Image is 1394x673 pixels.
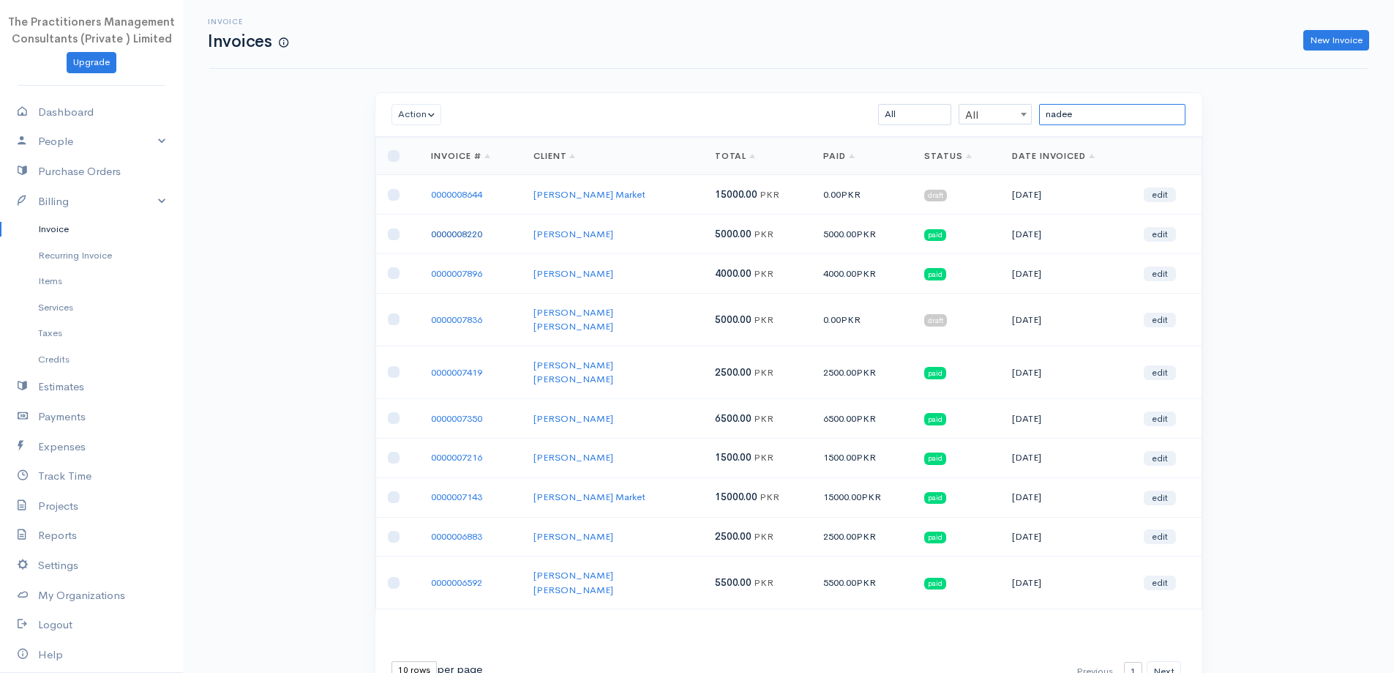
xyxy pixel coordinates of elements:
[924,229,946,241] span: paid
[431,366,482,379] a: 0000007419
[856,366,876,379] span: PKR
[1000,557,1132,609] td: [DATE]
[760,491,779,503] span: PKR
[431,451,482,464] a: 0000007216
[812,175,913,215] td: 0.00
[1039,104,1185,125] input: Search
[533,228,613,240] a: [PERSON_NAME]
[1000,254,1132,294] td: [DATE]
[1144,491,1176,505] a: edit
[1144,187,1176,202] a: edit
[1000,517,1132,557] td: [DATE]
[1000,293,1132,346] td: [DATE]
[208,32,288,51] h1: Invoices
[754,267,773,280] span: PKR
[924,532,946,543] span: paid
[812,438,913,477] td: 1500.00
[715,313,752,326] span: 5000.00
[812,557,913,609] td: 5500.00
[715,576,752,589] span: 5500.00
[431,491,482,503] a: 0000007143
[924,190,947,201] span: draft
[715,366,752,379] span: 2500.00
[1000,215,1132,254] td: [DATE]
[533,569,613,596] a: [PERSON_NAME] [PERSON_NAME]
[1144,227,1176,242] a: edit
[391,104,442,125] button: Action
[1303,30,1369,51] a: New Invoice
[431,228,482,240] a: 0000008220
[856,451,876,464] span: PKR
[812,398,913,438] td: 6500.00
[856,228,876,240] span: PKR
[754,576,773,589] span: PKR
[715,530,752,543] span: 2500.00
[1144,412,1176,426] a: edit
[431,150,490,162] a: Invoice #
[812,346,913,398] td: 2500.00
[861,491,881,503] span: PKR
[715,228,752,240] span: 5000.00
[715,150,756,162] a: Total
[754,451,773,464] span: PKR
[715,267,752,280] span: 4000.00
[1144,451,1176,466] a: edit
[533,188,645,201] a: [PERSON_NAME] Market
[1144,313,1176,327] a: edit
[856,576,876,589] span: PKR
[856,530,876,543] span: PKR
[715,412,752,425] span: 6500.00
[856,267,876,280] span: PKR
[431,313,482,326] a: 0000007836
[924,413,946,425] span: paid
[533,150,576,162] a: Client
[431,576,482,589] a: 0000006592
[1000,346,1132,398] td: [DATE]
[924,314,947,326] span: draft
[924,578,946,590] span: paid
[754,412,773,425] span: PKR
[533,530,613,543] a: [PERSON_NAME]
[1144,529,1176,544] a: edit
[812,477,913,517] td: 15000.00
[1144,576,1176,590] a: edit
[924,492,946,504] span: paid
[841,313,861,326] span: PKR
[715,188,757,201] span: 15000.00
[1000,398,1132,438] td: [DATE]
[208,18,288,26] h6: Invoice
[533,491,645,503] a: [PERSON_NAME] Market
[959,105,1031,125] span: All
[812,254,913,294] td: 4000.00
[533,451,613,464] a: [PERSON_NAME]
[67,52,116,73] a: Upgrade
[431,412,482,425] a: 0000007350
[715,451,752,464] span: 1500.00
[279,37,288,49] span: How to create your first Invoice?
[959,104,1032,124] span: All
[431,267,482,280] a: 0000007896
[812,517,913,557] td: 2500.00
[754,228,773,240] span: PKR
[754,366,773,379] span: PKR
[1000,438,1132,477] td: [DATE]
[533,267,613,280] a: [PERSON_NAME]
[841,188,861,201] span: PKR
[856,412,876,425] span: PKR
[533,412,613,425] a: [PERSON_NAME]
[431,188,482,201] a: 0000008644
[823,150,855,162] a: Paid
[924,453,946,464] span: paid
[533,359,613,386] a: [PERSON_NAME] [PERSON_NAME]
[924,268,946,280] span: paid
[812,293,913,346] td: 0.00
[924,150,972,162] a: Status
[715,491,757,503] span: 15000.00
[812,215,913,254] td: 5000.00
[8,15,175,45] span: The Practitioners Management Consultants (Private ) Limited
[924,367,946,379] span: paid
[1012,150,1095,162] a: Date Invoiced
[1000,175,1132,215] td: [DATE]
[533,306,613,333] a: [PERSON_NAME] [PERSON_NAME]
[1000,477,1132,517] td: [DATE]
